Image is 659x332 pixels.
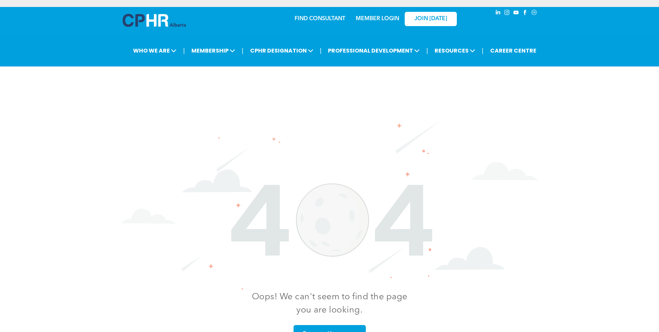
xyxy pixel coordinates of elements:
span: PROFESSIONAL DEVELOPMENT [326,44,422,57]
a: facebook [521,9,529,18]
span: WHO WE ARE [131,44,179,57]
a: MEMBER LOGIN [356,16,399,22]
img: The number 404 is surrounded by clouds and stars on a white background. [121,119,538,290]
a: instagram [503,9,511,18]
span: Oops! We can't seem to find the page you are looking. [252,293,407,315]
a: linkedin [494,9,502,18]
li: | [183,44,185,58]
a: FIND CONSULTANT [295,16,345,22]
a: youtube [512,9,520,18]
li: | [320,44,322,58]
li: | [242,44,244,58]
span: JOIN [DATE] [414,16,447,22]
span: CPHR DESIGNATION [248,44,315,57]
li: | [426,44,428,58]
a: Social network [530,9,538,18]
span: MEMBERSHIP [189,44,237,57]
img: A blue and white logo for cp alberta [123,14,186,27]
li: | [482,44,484,58]
span: RESOURCES [433,44,477,57]
a: JOIN [DATE] [405,12,457,26]
a: CAREER CENTRE [488,44,538,57]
